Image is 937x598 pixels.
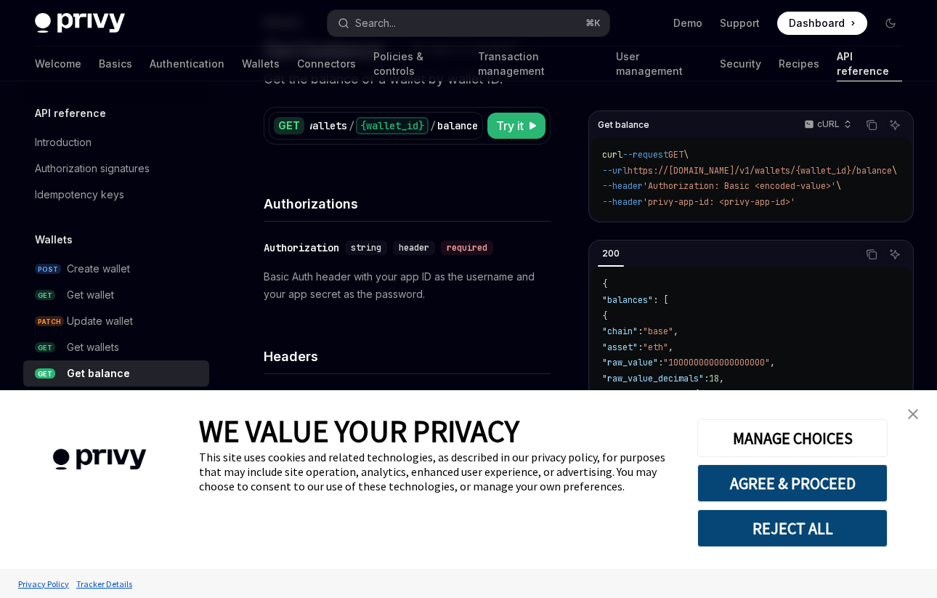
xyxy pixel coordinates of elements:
button: REJECT ALL [697,509,888,547]
div: GET [274,117,304,134]
div: balance [437,118,478,133]
span: 18 [709,373,719,384]
div: Get balance [67,365,130,382]
span: { [602,310,607,322]
div: Update wallet [67,312,133,330]
span: --url [602,165,628,177]
span: "asset" [602,342,638,353]
span: --header [602,196,643,208]
span: GET [35,290,55,301]
a: Privacy Policy [15,571,73,597]
a: Welcome [35,47,81,81]
span: ⌘ K [585,17,601,29]
div: Idempotency keys [35,186,124,203]
a: Tracker Details [73,571,136,597]
a: Demo [673,16,702,31]
img: dark logo [35,13,125,33]
a: GETGet wallet [23,282,209,308]
a: Introduction [23,129,209,155]
h5: API reference [35,105,106,122]
button: Ask AI [885,116,904,134]
h5: Wallets [35,231,73,249]
div: Authorization signatures [35,160,150,177]
span: GET [668,149,684,161]
span: GET [35,368,55,379]
span: , [770,357,775,368]
p: cURL [817,118,840,130]
a: GETGet transactions [23,387,209,413]
div: / [430,118,436,133]
span: --request [622,149,668,161]
a: Security [720,47,761,81]
span: , [673,326,678,337]
p: Basic Auth header with your app ID as the username and your app secret as the password. [264,268,551,303]
span: : [638,342,643,353]
a: Authentication [150,47,224,81]
div: {wallet_id} [356,117,429,134]
span: "display_values" [602,389,684,400]
a: Idempotency keys [23,182,209,208]
button: Open search [328,10,609,36]
span: POST [35,264,61,275]
a: API reference [837,47,903,81]
div: 200 [598,245,624,262]
span: "eth" [643,342,668,353]
a: Support [720,16,760,31]
button: MANAGE CHOICES [697,419,888,457]
a: Basics [99,47,132,81]
span: --header [602,180,643,192]
span: "raw_value_decimals" [602,373,704,384]
a: Transaction management [478,47,599,81]
span: header [399,242,429,254]
a: User management [616,47,702,81]
span: string [351,242,381,254]
span: PATCH [35,316,64,327]
img: company logo [22,428,177,491]
div: / [349,118,354,133]
button: Try it [487,113,545,139]
span: GET [35,342,55,353]
button: Copy the contents from the code block [862,245,881,264]
h4: Authorizations [264,194,551,214]
div: This site uses cookies and related technologies, as described in our privacy policy, for purposes... [199,450,676,493]
a: PATCHUpdate wallet [23,308,209,334]
a: Recipes [779,47,819,81]
span: Try it [496,117,524,134]
div: required [441,241,493,255]
span: Get balance [598,119,649,131]
a: Authorization signatures [23,155,209,182]
span: WE VALUE YOUR PRIVACY [199,412,519,450]
span: , [719,373,724,384]
span: 'privy-app-id: <privy-app-id>' [643,196,795,208]
span: : [658,357,663,368]
a: Dashboard [777,12,867,35]
span: Dashboard [789,16,845,31]
span: "1000000000000000000" [663,357,770,368]
span: https://[DOMAIN_NAME]/v1/wallets/{wallet_id}/balance [628,165,892,177]
a: GETGet balance [23,360,209,387]
span: curl [602,149,622,161]
button: cURL [796,113,858,137]
span: \ [684,149,689,161]
a: close banner [899,400,928,429]
button: Copy the contents from the code block [862,116,881,134]
span: : { [684,389,699,400]
div: Authorization [264,241,339,255]
span: \ [836,180,841,192]
h4: Headers [264,347,551,366]
div: Introduction [35,134,92,151]
a: GETGet wallets [23,334,209,360]
div: Get wallets [67,339,119,356]
a: POSTCreate wallet [23,256,209,282]
div: Create wallet [67,260,130,278]
div: Get wallet [67,286,114,304]
span: { [602,278,607,290]
span: "base" [643,326,673,337]
button: Toggle dark mode [879,12,902,35]
a: Connectors [297,47,356,81]
span: "balances" [602,294,653,306]
span: 'Authorization: Basic <encoded-value>' [643,180,836,192]
a: Policies & controls [373,47,461,81]
span: : [ [653,294,668,306]
span: "raw_value" [602,357,658,368]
